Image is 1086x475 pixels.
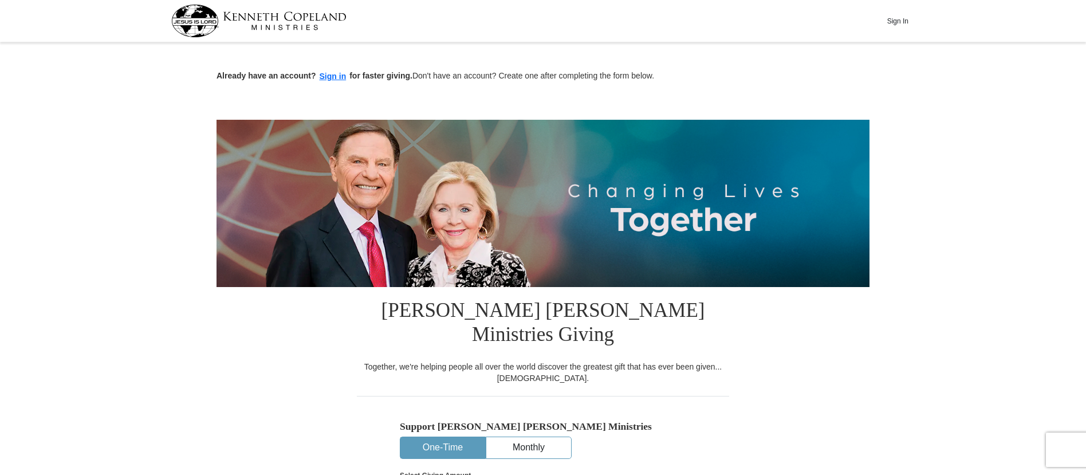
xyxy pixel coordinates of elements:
p: Don't have an account? Create one after completing the form below. [217,70,869,83]
h1: [PERSON_NAME] [PERSON_NAME] Ministries Giving [357,287,729,361]
button: Sign In [880,12,915,30]
strong: Already have an account? for faster giving. [217,71,412,80]
div: Together, we're helping people all over the world discover the greatest gift that has ever been g... [357,361,729,384]
button: Sign in [316,70,350,83]
button: Monthly [486,437,571,458]
img: kcm-header-logo.svg [171,5,347,37]
button: One-Time [400,437,485,458]
h5: Support [PERSON_NAME] [PERSON_NAME] Ministries [400,421,686,433]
